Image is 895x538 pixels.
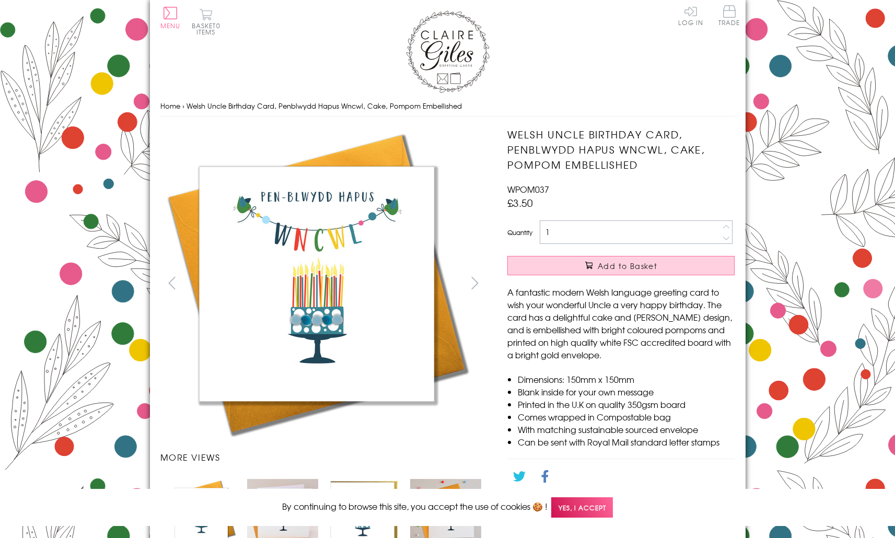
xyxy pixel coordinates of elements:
button: prev [160,271,184,295]
li: Dimensions: 150mm x 150mm [518,373,735,385]
a: Trade [718,5,740,28]
img: Welsh Uncle Birthday Card, Penblwydd Hapus Wncwl, Cake, Pompom Embellished [160,127,474,440]
img: Claire Giles Greetings Cards [406,10,490,93]
span: £3.50 [507,195,533,210]
li: Blank inside for your own message [518,385,735,398]
span: 0 items [196,21,220,37]
button: Basket0 items [192,8,220,35]
button: Menu [160,7,181,29]
a: Log In [678,5,703,26]
span: Menu [160,21,181,30]
span: › [182,101,184,111]
label: Quantity [507,228,532,237]
p: A fantastic modern Welsh language greeting card to wish your wonderful Uncle a very happy birthda... [507,286,735,361]
button: Add to Basket [507,256,735,275]
li: Can be sent with Royal Mail standard letter stamps [518,436,735,448]
li: Comes wrapped in Compostable bag [518,411,735,423]
span: WPOM037 [507,183,549,195]
h1: Welsh Uncle Birthday Card, Penblwydd Hapus Wncwl, Cake, Pompom Embellished [507,127,735,172]
nav: breadcrumbs [160,96,735,117]
button: next [463,271,486,295]
span: Add to Basket [598,261,657,271]
a: Home [160,101,180,111]
span: Trade [718,5,740,26]
h3: More views [160,451,487,463]
span: Yes, I accept [551,497,613,518]
span: Welsh Uncle Birthday Card, Penblwydd Hapus Wncwl, Cake, Pompom Embellished [187,101,462,111]
li: Printed in the U.K on quality 350gsm board [518,398,735,411]
li: With matching sustainable sourced envelope [518,423,735,436]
